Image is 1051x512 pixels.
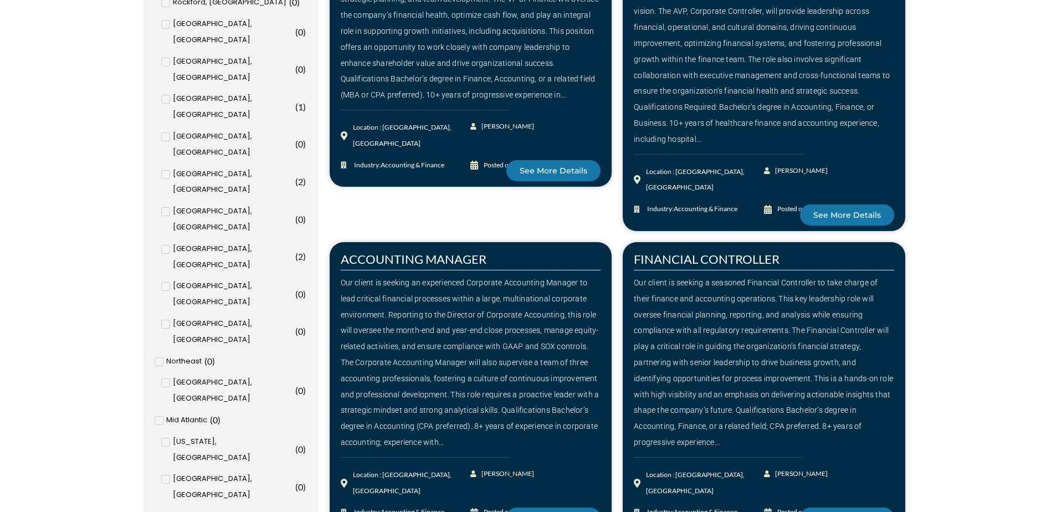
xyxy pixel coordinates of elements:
[218,414,221,425] span: )
[353,467,471,499] div: Location : [GEOGRAPHIC_DATA], [GEOGRAPHIC_DATA]
[298,385,303,396] span: 0
[295,64,298,74] span: (
[303,101,306,112] span: )
[772,163,828,179] span: [PERSON_NAME]
[298,176,303,187] span: 2
[813,211,881,219] span: See More Details
[173,434,293,466] span: [US_STATE], [GEOGRAPHIC_DATA]
[298,101,303,112] span: 1
[341,252,486,267] a: ACCOUNTING MANAGER
[303,385,306,396] span: )
[207,356,212,366] span: 0
[298,214,303,224] span: 0
[303,139,306,149] span: )
[295,444,298,454] span: (
[764,466,829,482] a: [PERSON_NAME]
[303,289,306,299] span: )
[800,204,894,226] a: See More Details
[303,251,306,262] span: )
[506,160,601,181] a: See More Details
[295,27,298,37] span: (
[295,289,298,299] span: (
[303,64,306,74] span: )
[298,139,303,149] span: 0
[173,16,293,48] span: [GEOGRAPHIC_DATA], [GEOGRAPHIC_DATA]
[173,203,293,235] span: [GEOGRAPHIC_DATA], [GEOGRAPHIC_DATA]
[303,326,306,336] span: )
[634,275,894,450] div: Our client is seeking a seasoned Financial Controller to take charge of their finance and account...
[303,27,306,37] span: )
[295,176,298,187] span: (
[479,119,534,135] span: [PERSON_NAME]
[298,64,303,74] span: 0
[212,356,215,366] span: )
[295,101,298,112] span: (
[646,164,764,196] div: Location : [GEOGRAPHIC_DATA], [GEOGRAPHIC_DATA]
[173,375,293,407] span: [GEOGRAPHIC_DATA], [GEOGRAPHIC_DATA]
[303,444,306,454] span: )
[173,166,293,198] span: [GEOGRAPHIC_DATA], [GEOGRAPHIC_DATA]
[295,482,298,492] span: (
[210,414,213,425] span: (
[470,119,535,135] a: [PERSON_NAME]
[303,214,306,224] span: )
[173,241,293,273] span: [GEOGRAPHIC_DATA], [GEOGRAPHIC_DATA]
[204,356,207,366] span: (
[166,354,202,370] span: Northeast
[295,385,298,396] span: (
[353,120,471,152] div: Location : [GEOGRAPHIC_DATA], [GEOGRAPHIC_DATA]
[173,316,293,348] span: [GEOGRAPHIC_DATA], [GEOGRAPHIC_DATA]
[295,251,298,262] span: (
[520,167,587,175] span: See More Details
[646,467,764,499] div: Location : [GEOGRAPHIC_DATA], [GEOGRAPHIC_DATA]
[295,214,298,224] span: (
[173,91,293,123] span: [GEOGRAPHIC_DATA], [GEOGRAPHIC_DATA]
[295,139,298,149] span: (
[166,412,207,428] span: Mid Atlantic
[303,176,306,187] span: )
[213,414,218,425] span: 0
[173,471,293,503] span: [GEOGRAPHIC_DATA], [GEOGRAPHIC_DATA]
[173,278,293,310] span: [GEOGRAPHIC_DATA], [GEOGRAPHIC_DATA]
[298,251,303,262] span: 2
[634,252,780,267] a: FINANCIAL CONTROLLER
[298,482,303,492] span: 0
[772,466,828,482] span: [PERSON_NAME]
[764,163,829,179] a: [PERSON_NAME]
[295,326,298,336] span: (
[298,326,303,336] span: 0
[173,129,293,161] span: [GEOGRAPHIC_DATA], [GEOGRAPHIC_DATA]
[298,444,303,454] span: 0
[470,466,535,482] a: [PERSON_NAME]
[298,289,303,299] span: 0
[298,27,303,37] span: 0
[173,54,293,86] span: [GEOGRAPHIC_DATA], [GEOGRAPHIC_DATA]
[479,466,534,482] span: [PERSON_NAME]
[341,275,601,450] div: Our client is seeking an experienced Corporate Accounting Manager to lead critical financial proc...
[303,482,306,492] span: )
